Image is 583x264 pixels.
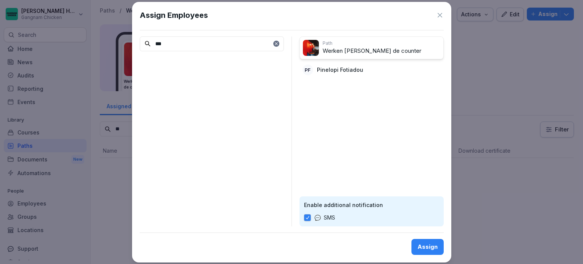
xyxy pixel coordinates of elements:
p: SMS [324,213,335,222]
p: Path [323,40,440,47]
div: Assign [418,243,438,251]
p: Enable additional notification [304,201,439,209]
button: Assign [411,239,444,255]
p: Pinelopi Fotiadou [317,66,363,74]
p: Werken [PERSON_NAME] de counter [323,47,440,55]
h1: Assign Employees [140,9,208,21]
div: PF [303,65,313,75]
